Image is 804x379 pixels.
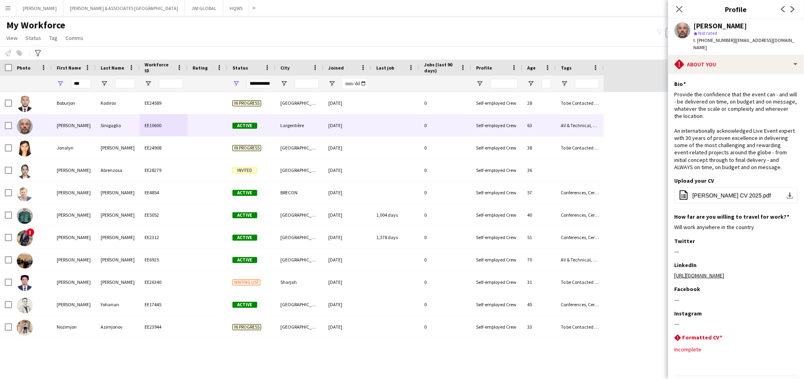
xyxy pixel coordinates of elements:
[62,33,87,43] a: Comms
[57,80,64,87] button: Open Filter Menu
[33,48,43,58] app-action-btn: Advanced filters
[471,114,522,136] div: Self-employed Crew
[522,159,556,181] div: 36
[232,212,257,218] span: Active
[140,249,188,271] div: EE6925
[140,204,188,226] div: EE5052
[556,204,604,226] div: Conferences, Ceremonies & Exhibitions, Done by [PERSON_NAME], Live Shows & Festivals, Manager, Me...
[324,271,371,293] div: [DATE]
[22,33,44,43] a: Status
[232,302,257,308] span: Active
[17,253,33,269] img: Jonathan Quitt
[96,137,140,159] div: [PERSON_NAME]
[17,230,33,246] img: Jonathan Massie
[419,204,471,226] div: 0
[232,145,261,151] span: In progress
[17,320,33,336] img: Nozimjon Azimjonov
[276,316,324,338] div: [GEOGRAPHIC_DATA]
[96,316,140,338] div: Azimjonov
[185,0,223,16] button: JWI GLOBAL
[371,204,419,226] div: 1,004 days
[675,320,798,327] div: ---
[324,114,371,136] div: [DATE]
[52,293,96,315] div: [PERSON_NAME]
[476,65,492,71] span: Profile
[666,28,706,38] button: Everyone5,981
[419,114,471,136] div: 0
[683,334,723,341] h3: Formatted CV
[232,100,261,106] span: In progress
[324,137,371,159] div: [DATE]
[280,65,290,71] span: City
[471,271,522,293] div: Self-employed Crew
[96,249,140,271] div: [PERSON_NAME]
[96,226,140,248] div: [PERSON_NAME]
[694,37,735,43] span: t. [PHONE_NUMBER]
[522,316,556,338] div: 33
[419,249,471,271] div: 0
[232,80,240,87] button: Open Filter Menu
[675,272,725,279] a: [URL][DOMAIN_NAME]
[324,249,371,271] div: [DATE]
[419,92,471,114] div: 0
[542,79,551,88] input: Age Filter Input
[522,271,556,293] div: 31
[471,316,522,338] div: Self-employed Crew
[556,182,604,203] div: Conferences, Ceremonies & Exhibitions, Director, Done by [PERSON_NAME], Mega Project, Operations,...
[96,271,140,293] div: [PERSON_NAME]
[140,114,188,136] div: EE10600
[96,182,140,203] div: [PERSON_NAME]
[675,177,715,184] h3: Upload your CV
[328,80,335,87] button: Open Filter Menu
[471,92,522,114] div: Self-employed Crew
[52,226,96,248] div: [PERSON_NAME]
[17,208,33,224] img: Jonathan Lheureux
[96,293,140,315] div: Yohanan
[471,249,522,271] div: Self-employed Crew
[140,159,188,181] div: EE28279
[57,65,81,71] span: First Name
[232,235,257,241] span: Active
[52,249,96,271] div: [PERSON_NAME]
[96,114,140,136] div: Sinigaglia
[675,296,798,303] div: ---
[527,65,536,71] span: Age
[471,137,522,159] div: Self-employed Crew
[556,316,604,338] div: To be Contacted By [PERSON_NAME]
[675,80,686,88] h3: Bio
[675,213,790,220] h3: How far are you willing to travel for work?
[556,249,604,271] div: AV & Technical, Conferences, Ceremonies & Exhibitions, Director, Done by [PERSON_NAME], Live Show...
[324,182,371,203] div: [DATE]
[324,92,371,114] div: [DATE]
[3,33,21,43] a: View
[324,316,371,338] div: [DATE]
[522,204,556,226] div: 40
[145,80,152,87] button: Open Filter Menu
[675,188,798,203] button: [PERSON_NAME] CV 2025.pdf
[419,293,471,315] div: 0
[376,65,394,71] span: Last job
[193,65,208,71] span: Rating
[96,159,140,181] div: Abrenzosa
[699,30,718,36] span: Not rated
[419,182,471,203] div: 0
[276,271,324,293] div: Sharjah
[52,159,96,181] div: [PERSON_NAME]
[490,79,518,88] input: Profile Filter Input
[295,79,319,88] input: City Filter Input
[232,190,257,196] span: Active
[276,226,324,248] div: [GEOGRAPHIC_DATA]
[324,293,371,315] div: [DATE]
[556,271,604,293] div: To be Contacted By [PERSON_NAME]
[17,65,30,71] span: Photo
[280,80,288,87] button: Open Filter Menu
[17,297,33,313] img: Jonathan Yohanan
[17,96,33,112] img: Boburjon Kodirov
[140,182,188,203] div: EE4854
[328,65,344,71] span: Joined
[324,226,371,248] div: [DATE]
[419,137,471,159] div: 0
[276,114,324,136] div: Largentière
[675,223,798,231] div: Will work anywhere in the country
[693,192,771,199] span: [PERSON_NAME] CV 2025.pdf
